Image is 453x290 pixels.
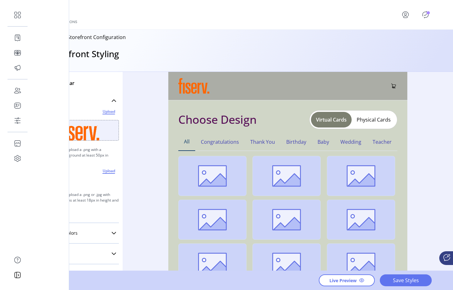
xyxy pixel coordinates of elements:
[329,277,357,284] span: Live Preview
[39,227,119,239] a: Background colors
[312,133,335,151] button: Baby
[195,133,245,151] button: Congratulations
[99,167,118,175] span: Upload
[352,115,396,125] button: Physical Cards
[46,47,119,60] h3: Storefront Styling
[311,112,352,127] button: Virtual Cards
[420,10,430,20] button: Publisher Panel
[99,108,118,115] span: Upload
[367,133,397,151] button: Teacher
[39,94,119,107] a: Brand
[281,133,312,151] button: Birthday
[178,111,257,128] h1: Choose Design
[39,268,119,281] a: Primary Button
[39,247,119,260] a: Typography
[39,107,119,219] div: Brand
[245,133,281,151] button: Thank You
[388,277,424,284] span: Save Styles
[39,189,119,211] p: For best results upload a .png or .jpg with square dimensions at least 18px in height and width.
[49,33,126,41] p: Back to Storefront Configuration
[380,274,432,286] button: Save Styles
[335,133,367,151] button: Wedding
[39,79,119,87] p: Styling Toolbar
[178,133,195,151] button: All
[393,7,420,22] button: menu
[39,144,119,166] p: For best results upload a .png with a transparent background at least 50px in height.
[319,274,375,286] button: Live Preview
